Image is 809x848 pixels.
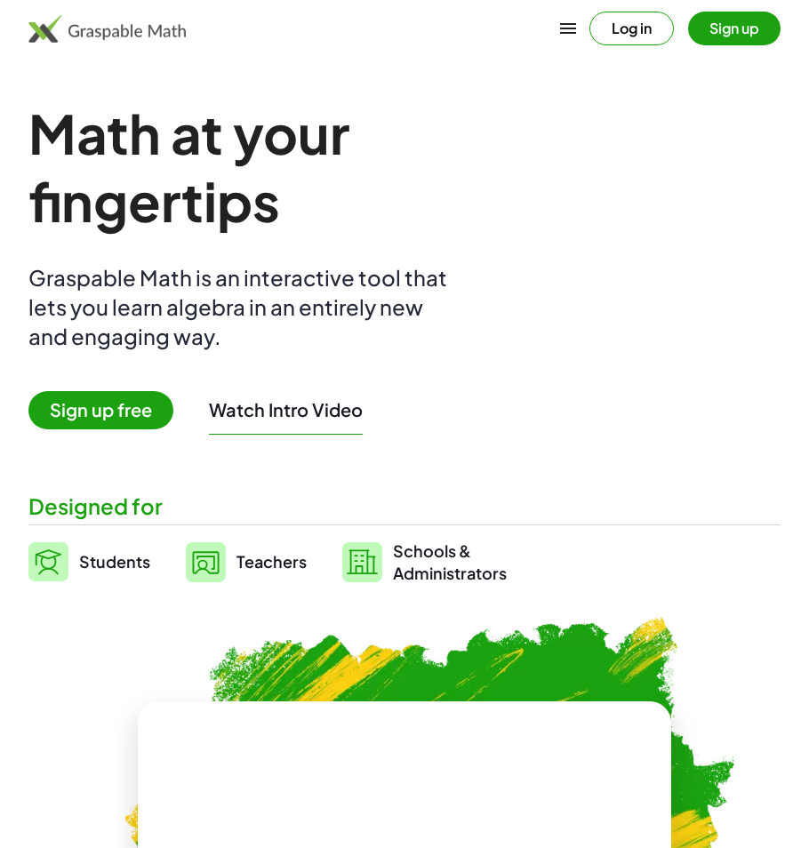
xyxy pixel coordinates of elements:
[28,391,173,429] span: Sign up free
[186,542,226,582] img: svg%3e
[236,551,307,572] span: Teachers
[28,263,455,351] div: Graspable Math is an interactive tool that lets you learn algebra in an entirely new and engaging...
[79,551,150,572] span: Students
[28,100,594,235] h1: Math at your fingertips
[28,540,150,584] a: Students
[186,540,307,584] a: Teachers
[393,540,507,584] span: Schools & Administrators
[342,542,382,582] img: svg%3e
[209,398,363,421] button: Watch Intro Video
[28,542,68,581] img: svg%3e
[342,540,507,584] a: Schools &Administrators
[688,12,781,45] button: Sign up
[589,12,674,45] button: Log in
[28,492,781,521] div: Designed for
